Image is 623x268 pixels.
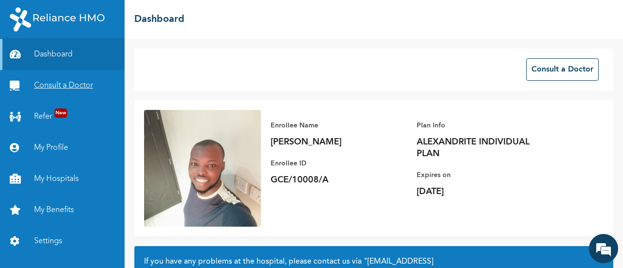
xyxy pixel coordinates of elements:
[271,158,407,169] p: Enrollee ID
[417,186,553,197] p: [DATE]
[160,5,183,28] div: Minimize live chat window
[5,185,185,219] textarea: Type your message and hit 'Enter'
[56,82,134,180] span: We're online!
[271,136,407,148] p: [PERSON_NAME]
[271,120,407,131] p: Enrollee Name
[10,7,105,32] img: RelianceHMO's Logo
[417,169,553,181] p: Expires on
[144,110,261,227] img: Enrollee
[5,236,95,243] span: Conversation
[51,54,164,67] div: Chat with us now
[526,58,599,81] button: Consult a Doctor
[417,120,553,131] p: Plan Info
[134,12,184,27] h2: Dashboard
[95,219,186,250] div: FAQs
[271,174,407,186] p: GCE/10008/A
[18,49,39,73] img: d_794563401_company_1708531726252_794563401
[417,136,553,160] p: ALEXANDRITE INDIVIDUAL PLAN
[55,108,67,118] span: New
